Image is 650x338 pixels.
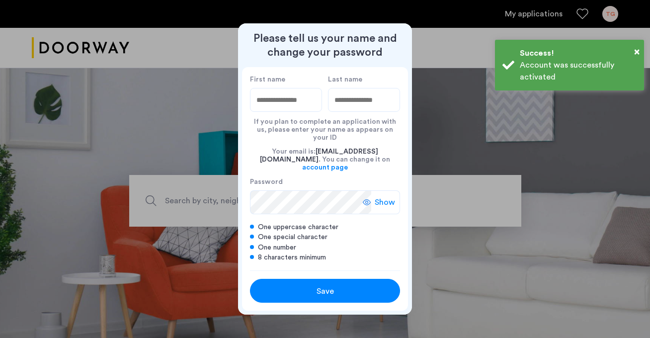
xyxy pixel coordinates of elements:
[250,232,400,242] div: One special character
[520,59,637,83] div: Account was successfully activated
[520,47,637,59] div: Success!
[250,279,400,303] button: button
[250,222,400,232] div: One uppercase character
[250,112,400,142] div: If you plan to complete an application with us, please enter your name as appears on your ID
[250,75,322,84] label: First name
[302,164,348,171] a: account page
[250,253,400,262] div: 8 characters minimum
[250,142,400,177] div: Your email is: . You can change it on
[634,47,640,57] span: ×
[250,243,400,253] div: One number
[634,44,640,59] button: Close
[375,196,395,208] span: Show
[328,75,400,84] label: Last name
[608,298,640,328] iframe: chat widget
[260,148,378,163] span: [EMAIL_ADDRESS][DOMAIN_NAME]
[242,31,408,59] h2: Please tell us your name and change your password
[317,285,334,297] span: Save
[250,177,371,186] label: Password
